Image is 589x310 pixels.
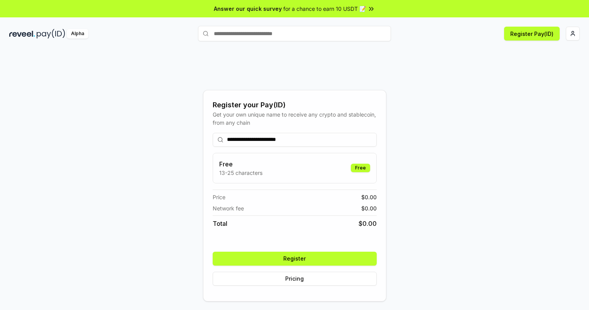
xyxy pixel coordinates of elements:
[214,5,282,13] span: Answer our quick survey
[213,110,377,127] div: Get your own unique name to receive any crypto and stablecoin, from any chain
[219,159,262,169] h3: Free
[213,272,377,286] button: Pricing
[67,29,88,39] div: Alpha
[213,193,225,201] span: Price
[361,193,377,201] span: $ 0.00
[213,204,244,212] span: Network fee
[213,219,227,228] span: Total
[361,204,377,212] span: $ 0.00
[504,27,560,41] button: Register Pay(ID)
[283,5,366,13] span: for a chance to earn 10 USDT 📝
[359,219,377,228] span: $ 0.00
[213,252,377,266] button: Register
[351,164,370,172] div: Free
[9,29,35,39] img: reveel_dark
[37,29,65,39] img: pay_id
[219,169,262,177] p: 13-25 characters
[213,100,377,110] div: Register your Pay(ID)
